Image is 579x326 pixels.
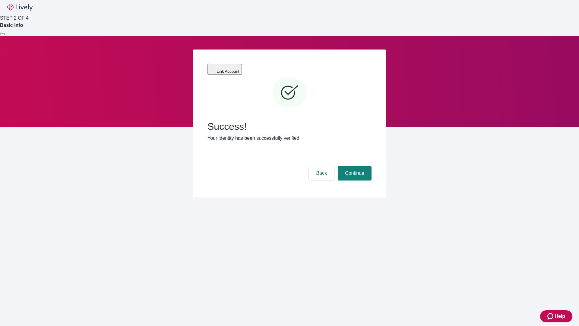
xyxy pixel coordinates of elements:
button: Continue [338,166,372,181]
img: Lively [7,4,33,11]
button: Zendesk support iconHelp [540,310,572,322]
span: Help [555,313,565,320]
button: Link Account [207,64,242,75]
svg: Zendesk support icon [547,313,555,320]
p: Your identity has been successfully verified. [207,135,372,142]
button: Back [309,166,334,181]
span: Success! [207,121,372,132]
svg: Checkmark icon [271,75,308,111]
